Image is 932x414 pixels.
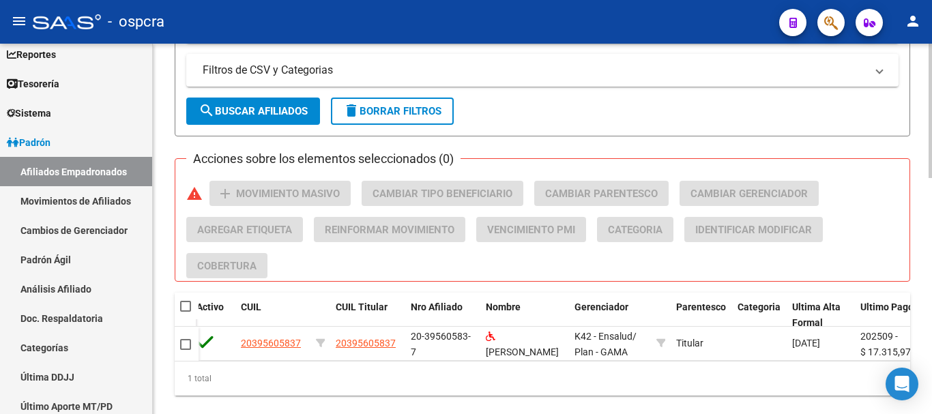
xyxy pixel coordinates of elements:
[534,181,669,206] button: Cambiar Parentesco
[7,135,50,150] span: Padrón
[597,217,673,242] button: Categoria
[186,149,461,168] h3: Acciones sobre los elementos seleccionados (0)
[186,98,320,125] button: Buscar Afiliados
[197,224,292,236] span: Agregar Etiqueta
[186,253,267,278] button: Cobertura
[203,63,866,78] mat-panel-title: Filtros de CSV y Categorias
[480,293,569,338] datatable-header-cell: Nombre
[860,331,911,357] span: 202509 - $ 17.315,97
[676,301,726,312] span: Parentesco
[574,331,632,342] span: K42 - Ensalud
[336,301,388,312] span: CUIL Titular
[411,331,471,357] span: 20-39560583-7
[241,301,261,312] span: CUIL
[11,13,27,29] mat-icon: menu
[792,336,849,351] div: [DATE]
[336,338,396,349] span: 20395605837
[343,102,360,119] mat-icon: delete
[574,301,628,312] span: Gerenciador
[175,361,910,396] div: 1 total
[569,293,651,338] datatable-header-cell: Gerenciador
[787,293,855,338] datatable-header-cell: Ultima Alta Formal
[186,54,899,87] mat-expansion-panel-header: Filtros de CSV y Categorias
[196,301,224,312] span: Activo
[186,217,303,242] button: Agregar Etiqueta
[405,293,480,338] datatable-header-cell: Nro Afiliado
[314,217,465,242] button: Reinformar Movimiento
[608,224,662,236] span: Categoria
[241,338,301,349] span: 20395605837
[684,217,823,242] button: Identificar Modificar
[217,186,233,202] mat-icon: add
[676,338,703,349] span: Titular
[738,301,781,312] span: Categoria
[487,224,575,236] span: Vencimiento PMI
[330,293,405,338] datatable-header-cell: CUIL Titular
[486,301,521,312] span: Nombre
[486,346,559,373] span: [PERSON_NAME] [PERSON_NAME]
[7,106,51,121] span: Sistema
[209,181,351,206] button: Movimiento Masivo
[343,105,441,117] span: Borrar Filtros
[331,98,454,125] button: Borrar Filtros
[411,301,463,312] span: Nro Afiliado
[732,293,787,338] datatable-header-cell: Categoria
[199,105,308,117] span: Buscar Afiliados
[235,293,310,338] datatable-header-cell: CUIL
[7,76,59,91] span: Tesorería
[886,368,918,400] div: Open Intercom Messenger
[373,188,512,200] span: Cambiar Tipo Beneficiario
[905,13,921,29] mat-icon: person
[108,7,164,37] span: - ospcra
[362,181,523,206] button: Cambiar Tipo Beneficiario
[792,301,841,328] span: Ultima Alta Formal
[680,181,819,206] button: Cambiar Gerenciador
[476,217,586,242] button: Vencimiento PMI
[199,102,215,119] mat-icon: search
[671,293,732,338] datatable-header-cell: Parentesco
[860,301,930,312] span: Ultimo Pago MT
[197,260,257,272] span: Cobertura
[545,188,658,200] span: Cambiar Parentesco
[236,188,340,200] span: Movimiento Masivo
[186,186,203,202] mat-icon: warning
[695,224,812,236] span: Identificar Modificar
[7,47,56,62] span: Reportes
[690,188,808,200] span: Cambiar Gerenciador
[325,224,454,236] span: Reinformar Movimiento
[191,293,235,338] datatable-header-cell: Activo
